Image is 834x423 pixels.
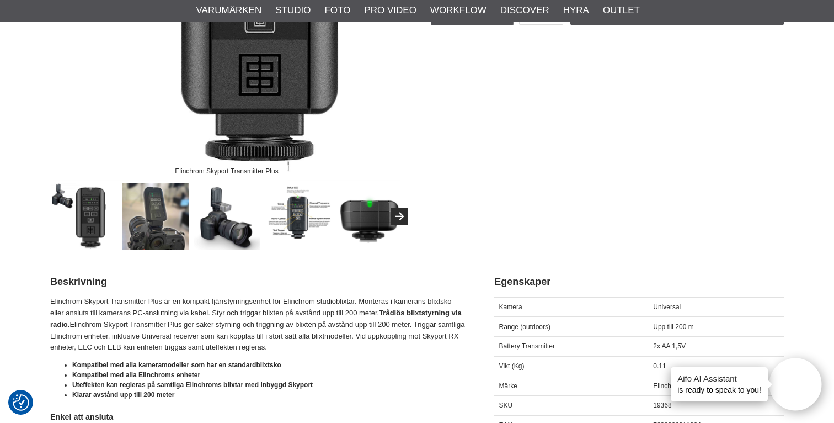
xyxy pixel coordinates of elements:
div: Elinchrom Skyport Transmitter Plus [166,161,288,181]
img: Skyport Transmitter Plus är vinkelbar [194,183,260,250]
a: Discover [500,3,549,18]
h2: Egenskaper [494,275,784,289]
span: 19368 [653,401,671,409]
img: Elinchrom Skyport Transmitter Plus [51,183,118,250]
span: Vikt (Kg) [499,362,525,370]
a: Studio [275,3,311,18]
strong: Uteffekten kan regleras på samtliga Elinchroms blixtar med inbyggd Skyport [72,381,313,389]
strong: Kompatibel med alla kameramodeller som har en standardblixtsko [72,361,281,369]
strong: Trådlös blixtstyrning via radio. [50,309,462,329]
span: Elinchrom [653,382,682,390]
h4: Enkel att ansluta [50,411,467,422]
span: Kamera [499,303,522,311]
a: Hyra [563,3,589,18]
span: Universal [653,303,681,311]
span: Märke [499,382,517,390]
span: Battery Transmitter [499,342,555,350]
a: Outlet [603,3,640,18]
span: 0.11 [653,362,666,370]
span: Range (outdoors) [499,323,550,331]
img: Skyport Plus passar de flesta kameror [122,183,189,250]
img: Kompakt storlek, standard blixtfot [336,183,403,250]
span: 2x AA 1,5V [653,342,686,350]
div: is ready to speak to you! [671,367,768,401]
span: SKU [499,401,513,409]
h2: Beskrivning [50,275,467,289]
button: Next [391,208,408,225]
a: Varumärken [196,3,262,18]
p: Elinchrom Skyport Transmitter Plus är en kompakt fjärrstyrningsenhet för Elinchrom studioblixtar.... [50,296,467,353]
a: Pro Video [364,3,416,18]
img: Revisit consent button [13,394,29,411]
a: Workflow [430,3,487,18]
a: Foto [324,3,350,18]
strong: Klarar avstånd upp till 200 meter [72,391,174,399]
span: Upp till 200 m [653,323,693,331]
h4: Aifo AI Assistant [677,373,761,384]
strong: Kompatibel med alla Elinchroms enheter [72,371,200,379]
img: Transmitter Plus - Quick Guide [265,183,332,250]
button: Samtyckesinställningar [13,393,29,413]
